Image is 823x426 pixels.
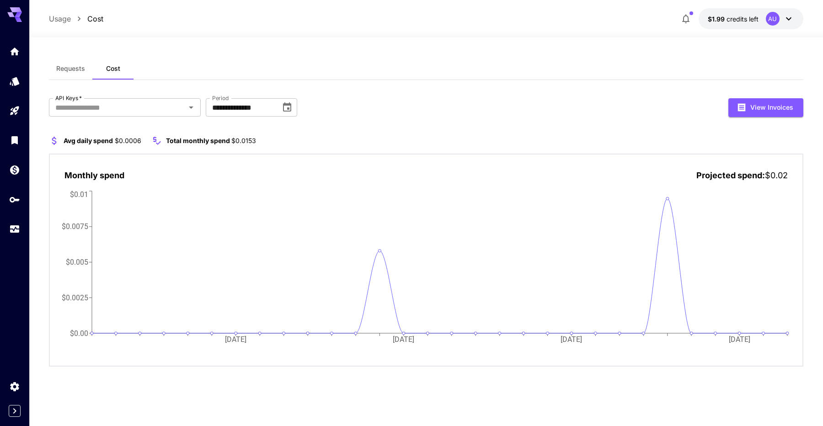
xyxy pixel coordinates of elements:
span: Requests [56,64,85,73]
a: Usage [49,13,71,24]
p: Monthly spend [64,169,124,181]
tspan: [DATE] [729,335,750,344]
span: credits left [727,15,759,23]
a: Cost [87,13,103,24]
div: API Keys [9,191,20,202]
button: Choose date, selected date is Sep 1, 2025 [278,98,296,117]
button: $1.9936AU [699,8,803,29]
div: Playground [9,102,20,113]
a: View Invoices [728,102,803,111]
tspan: [DATE] [393,335,415,344]
button: Expand sidebar [9,405,21,417]
tspan: $0.01 [70,190,88,198]
tspan: $0.00 [70,329,88,337]
div: Wallet [9,161,20,173]
label: API Keys [55,94,82,102]
button: Open [185,101,198,114]
tspan: [DATE] [225,335,247,344]
div: $1.9936 [708,14,759,24]
div: Usage [9,220,20,232]
div: Settings [9,378,20,389]
span: $0.0006 [115,137,141,144]
tspan: $0.005 [66,258,88,266]
tspan: [DATE] [561,335,583,344]
span: Projected spend: [696,170,765,180]
span: Total monthly spend [166,137,230,144]
tspan: $0.0025 [62,293,88,302]
span: Avg daily spend [64,137,113,144]
span: $1.99 [708,15,727,23]
span: $0.02 [765,170,788,180]
div: Home [9,43,20,54]
nav: breadcrumb [49,13,103,24]
tspan: $0.0075 [62,222,88,231]
button: View Invoices [728,98,803,117]
span: $0.0153 [231,137,256,144]
label: Period [212,94,229,102]
div: Library [9,132,20,143]
span: Cost [106,64,120,73]
div: Models [9,73,20,84]
div: AU [766,12,780,26]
